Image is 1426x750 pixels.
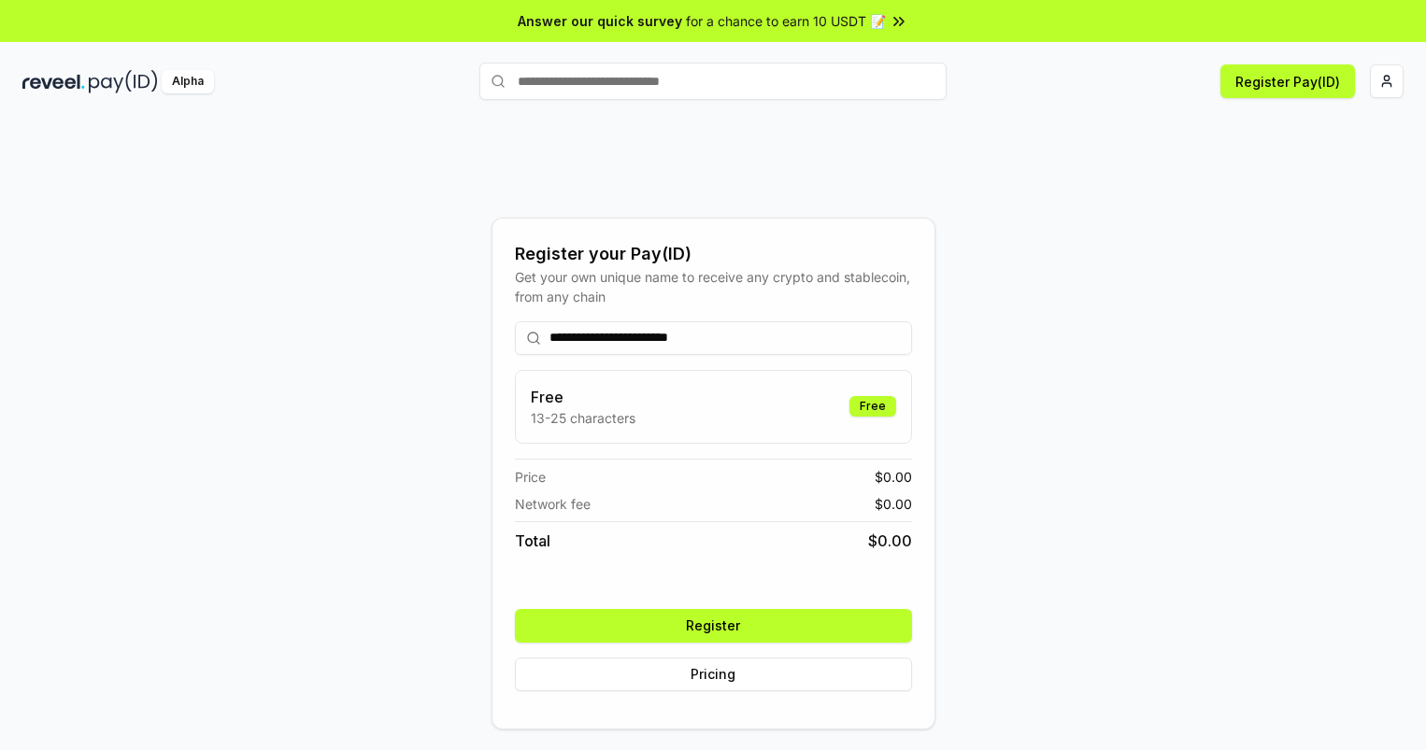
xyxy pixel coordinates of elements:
[515,267,912,306] div: Get your own unique name to receive any crypto and stablecoin, from any chain
[515,609,912,643] button: Register
[518,11,682,31] span: Answer our quick survey
[686,11,886,31] span: for a chance to earn 10 USDT 📝
[849,396,896,417] div: Free
[515,241,912,267] div: Register your Pay(ID)
[515,494,591,514] span: Network fee
[22,70,85,93] img: reveel_dark
[89,70,158,93] img: pay_id
[515,530,550,552] span: Total
[515,658,912,691] button: Pricing
[162,70,214,93] div: Alpha
[875,467,912,487] span: $ 0.00
[875,494,912,514] span: $ 0.00
[1220,64,1355,98] button: Register Pay(ID)
[515,467,546,487] span: Price
[531,386,635,408] h3: Free
[868,530,912,552] span: $ 0.00
[531,408,635,428] p: 13-25 characters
